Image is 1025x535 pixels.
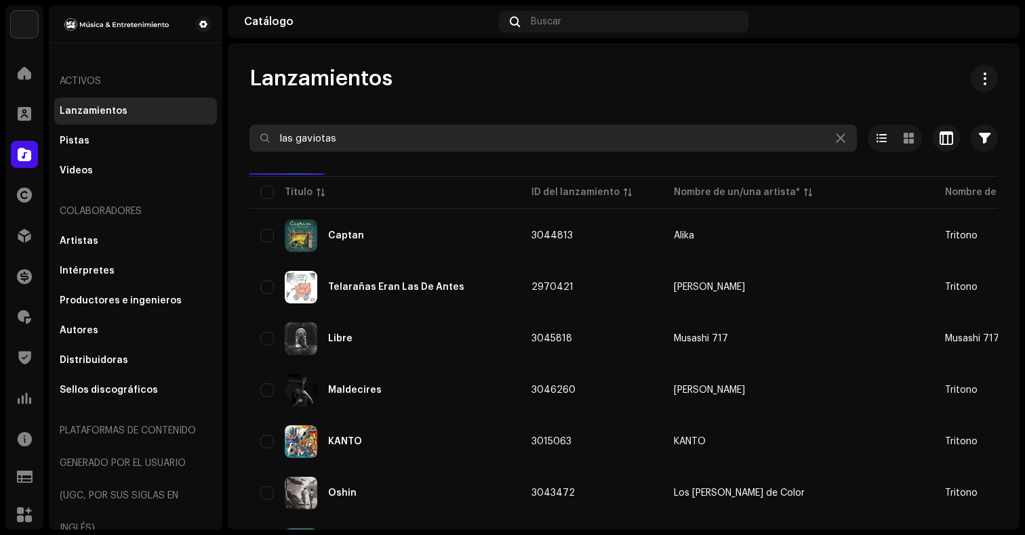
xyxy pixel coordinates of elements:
div: Telarañas Eran Las De Antes [328,282,464,292]
div: Nombre de un/una artista* [674,186,800,199]
span: Buscar [531,16,561,27]
re-m-nav-item: Lanzamientos [54,98,217,125]
div: Intérpretes [60,265,115,276]
div: Pistas [60,135,89,146]
img: 78f3867b-a9d0-4b96-9959-d5e4a689f6cf [11,11,38,38]
div: ID del lanzamiento [531,186,620,199]
span: Musashi 717 [945,334,999,343]
re-m-nav-item: Productores e ingenieros [54,287,217,314]
div: Musashi 717 [674,334,728,343]
div: KANTO [328,437,362,446]
div: Videos [60,165,93,176]
span: Los Ríos de Color [674,488,923,498]
img: 0c43ecd2-0fe7-4201-bfd0-35d22d5c77cb [60,16,174,33]
div: Captan [328,231,364,240]
div: [PERSON_NAME] [674,385,745,395]
img: 53038a98-6ed8-4965-bf99-2b54d9e0cc08 [285,322,317,355]
span: Mateo Braga [674,282,923,292]
div: Oshin [328,488,357,498]
img: 875d399a-77a8-49a0-b6af-ce830848534e [285,374,317,406]
span: 3015063 [531,437,571,446]
re-m-nav-item: Autores [54,317,217,344]
span: Tritono [945,231,978,240]
span: 3044813 [531,231,573,240]
span: Tata Barahona [674,385,923,395]
re-m-nav-item: Artistas [54,228,217,255]
img: 6a83cc1e-c217-4d0c-9e1b-5dcb8863bd67 [285,271,317,303]
div: Distribuidoras [60,355,128,366]
re-m-nav-item: Videos [54,157,217,184]
div: Lanzamientos [60,106,127,116]
re-m-nav-item: Pistas [54,127,217,154]
span: 3045818 [531,334,572,343]
re-m-nav-item: Distribuidoras [54,347,217,374]
div: Libre [328,334,353,343]
div: KANTO [674,437,706,446]
div: Maldecires [328,385,382,395]
span: Musashi 717 [674,334,923,343]
div: Autores [60,325,98,336]
img: bc5f4947-8f86-44a9-aff2-5b9227e25070 [285,477,317,509]
div: Los [PERSON_NAME] de Color [674,488,805,498]
span: Tritono [945,437,978,446]
span: 3046260 [531,385,576,395]
re-a-nav-header: Activos [54,65,217,98]
re-m-nav-item: Intérpretes [54,257,217,284]
span: Tritono [945,385,978,395]
span: 3043472 [531,488,575,498]
div: Sellos discográficos [60,385,158,395]
span: Tritono [945,282,978,292]
span: Lanzamientos [249,65,393,92]
div: Productores e ingenieros [60,295,182,306]
span: Alika [674,231,923,240]
img: 3e94979c-ab0d-4342-a620-fa3c2bd17201 [285,219,317,252]
div: Artistas [60,236,98,247]
re-a-nav-header: Colaboradores [54,195,217,228]
div: Título [285,186,313,199]
div: [PERSON_NAME] [674,282,745,292]
span: Tritono [945,488,978,498]
img: c904f273-36fb-4b92-97b0-1c77b616e906 [982,11,1003,33]
div: Catálogo [244,16,494,27]
re-m-nav-item: Sellos discográficos [54,377,217,404]
div: Alika [674,231,694,240]
span: 2970421 [531,282,574,292]
input: Buscar [249,125,857,152]
span: KANTO [674,437,923,446]
img: 93ad5219-90c2-44e6-b98f-81a768945cf4 [285,425,317,458]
